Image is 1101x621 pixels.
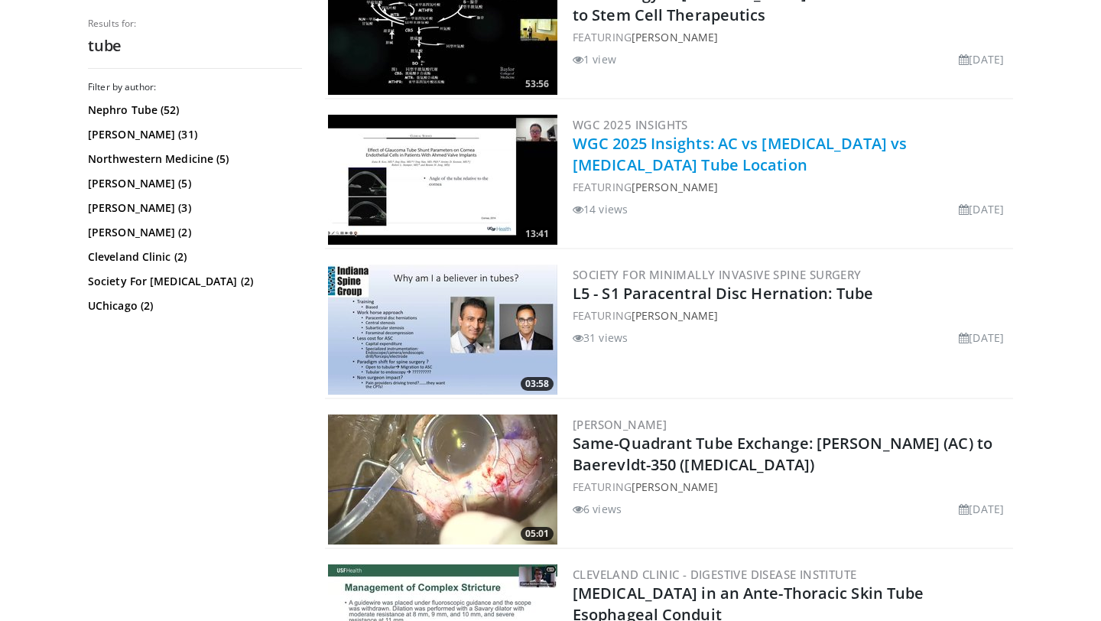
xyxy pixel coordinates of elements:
[88,18,302,30] p: Results for:
[573,267,862,282] a: Society for Minimally Invasive Spine Surgery
[573,133,907,175] a: WGC 2025 Insights: AC vs [MEDICAL_DATA] vs [MEDICAL_DATA] Tube Location
[632,180,718,194] a: [PERSON_NAME]
[573,51,616,67] li: 1 view
[573,433,992,475] a: Same-Quadrant Tube Exchange: [PERSON_NAME] (AC) to Baerevldt-350 ([MEDICAL_DATA])
[573,179,1010,195] div: FEATURING
[88,200,298,216] a: [PERSON_NAME] (3)
[573,417,667,432] a: [PERSON_NAME]
[88,225,298,240] a: [PERSON_NAME] (2)
[573,283,873,304] a: L5 - S1 Paracentral Disc Hernation: Tube
[573,29,1010,45] div: FEATURING
[328,415,557,545] a: 05:01
[88,151,298,167] a: Northwestern Medicine (5)
[632,480,718,494] a: [PERSON_NAME]
[328,265,557,395] a: 03:58
[573,479,1010,495] div: FEATURING
[328,415,557,545] img: 149bd895-08c9-407e-8b64-cd8a4355c620.300x170_q85_crop-smart_upscale.jpg
[573,201,628,217] li: 14 views
[88,176,298,191] a: [PERSON_NAME] (5)
[573,567,856,582] a: Cleveland Clinic - Digestive Disease Institute
[573,307,1010,324] div: FEATURING
[88,249,298,265] a: Cleveland Clinic (2)
[959,501,1004,517] li: [DATE]
[328,265,557,395] img: 717475a3-0a73-46d3-b2b6-3e1cfc68202e.300x170_q85_crop-smart_upscale.jpg
[521,227,554,241] span: 13:41
[88,102,298,118] a: Nephro Tube (52)
[88,127,298,142] a: [PERSON_NAME] (31)
[959,330,1004,346] li: [DATE]
[88,36,302,56] h2: tube
[959,51,1004,67] li: [DATE]
[328,115,557,245] img: 8378a728-5cad-44ee-9282-e789102da30a.300x170_q85_crop-smart_upscale.jpg
[328,115,557,245] a: 13:41
[88,274,298,289] a: Society For [MEDICAL_DATA] (2)
[573,501,622,517] li: 6 views
[573,330,628,346] li: 31 views
[88,298,298,314] a: UChicago (2)
[88,81,302,93] h3: Filter by author:
[573,117,688,132] a: WGC 2025 Insights
[959,201,1004,217] li: [DATE]
[632,308,718,323] a: [PERSON_NAME]
[521,77,554,91] span: 53:56
[521,527,554,541] span: 05:01
[521,377,554,391] span: 03:58
[632,30,718,44] a: [PERSON_NAME]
